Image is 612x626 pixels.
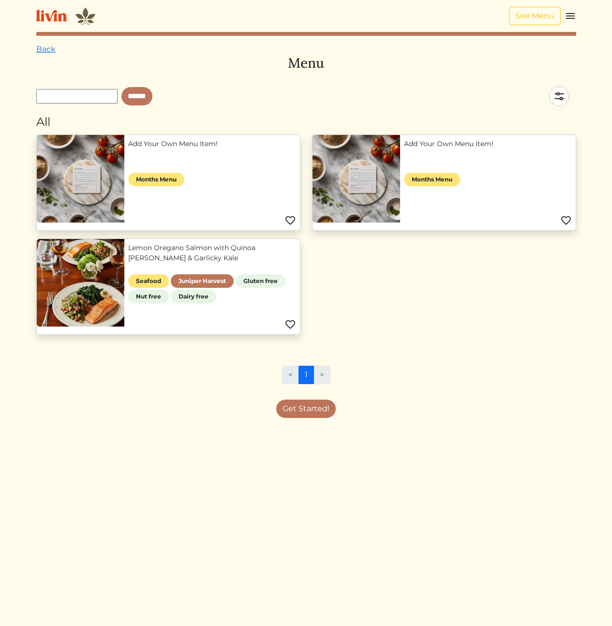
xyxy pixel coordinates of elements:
[128,243,296,263] a: Lemon Oregano Salmon with Quinoa [PERSON_NAME] & Garlicky Kale
[128,139,296,149] a: Add Your Own Menu Item!
[542,79,576,113] img: filter-5a7d962c2457a2d01fc3f3b070ac7679cf81506dd4bc827d76cf1eb68fb85cd7.svg
[284,319,296,330] img: Favorite menu item
[36,45,56,54] a: Back
[565,10,576,22] img: menu_hamburger-cb6d353cf0ecd9f46ceae1c99ecbeb4a00e71ca567a856bd81f57e9d8c17bb26.svg
[282,366,330,392] nav: Page
[299,366,314,384] a: 1
[75,6,97,26] img: Juniper
[284,215,296,226] img: Favorite menu item
[276,400,336,418] a: Get Started!
[36,113,576,131] div: All
[36,10,67,22] img: livin-logo-a0d97d1a881af30f6274990eb6222085a2533c92bbd1e4f22c21b4f0d0e3210c.svg
[509,7,561,25] a: See Menu
[36,55,576,72] h3: Menu
[560,215,572,226] img: Favorite menu item
[404,139,572,149] a: Add Your Own Menu Item!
